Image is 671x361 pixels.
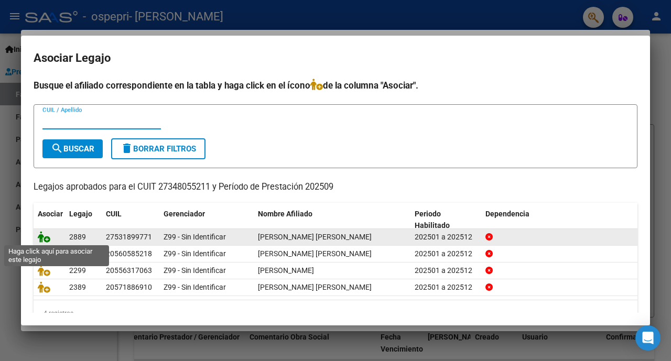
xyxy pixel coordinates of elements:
div: 202501 a 202512 [415,231,477,243]
div: 20560585218 [106,248,152,260]
div: 202501 a 202512 [415,265,477,277]
div: 202501 a 202512 [415,281,477,293]
datatable-header-cell: CUIL [102,203,159,237]
span: 2299 [69,266,86,275]
span: Z99 - Sin Identificar [164,233,226,241]
div: 27531899771 [106,231,152,243]
button: Borrar Filtros [111,138,205,159]
mat-icon: delete [121,142,133,155]
span: LOPEZ GIMENEZ FRANCISCO [258,266,314,275]
span: CUIL [106,210,122,218]
span: Gerenciador [164,210,205,218]
div: 20571886910 [106,281,152,293]
datatable-header-cell: Gerenciador [159,203,254,237]
button: Buscar [42,139,103,158]
span: Z99 - Sin Identificar [164,283,226,291]
p: Legajos aprobados para el CUIT 27348055211 y Período de Prestación 202509 [34,181,637,194]
span: 2889 [69,233,86,241]
span: 2389 [69,283,86,291]
span: Z99 - Sin Identificar [164,266,226,275]
span: Periodo Habilitado [415,210,450,230]
div: Open Intercom Messenger [635,325,661,351]
span: Dependencia [485,210,529,218]
span: GONZALEZ FERNANDEZ JEREMIAS DAVID [258,283,372,291]
div: 4 registros [34,300,637,326]
span: Buscar [51,144,94,154]
span: Legajo [69,210,92,218]
span: Borrar Filtros [121,144,196,154]
span: Nombre Afiliado [258,210,312,218]
datatable-header-cell: Periodo Habilitado [410,203,481,237]
span: Asociar [38,210,63,218]
span: CHANDIA DZIAK IGNACIO RODRIGO [258,249,372,258]
h2: Asociar Legajo [34,48,637,68]
datatable-header-cell: Legajo [65,203,102,237]
datatable-header-cell: Dependencia [481,203,638,237]
datatable-header-cell: Nombre Afiliado [254,203,410,237]
div: 20556317063 [106,265,152,277]
span: 2208 [69,249,86,258]
span: Z99 - Sin Identificar [164,249,226,258]
div: 202501 a 202512 [415,248,477,260]
mat-icon: search [51,142,63,155]
span: DIAZ PAVEZ BHIANCA AINARA [258,233,372,241]
h4: Busque el afiliado correspondiente en la tabla y haga click en el ícono de la columna "Asociar". [34,79,637,92]
datatable-header-cell: Asociar [34,203,65,237]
